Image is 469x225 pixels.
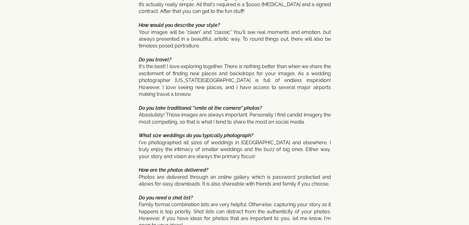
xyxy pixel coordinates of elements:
[139,167,208,173] i: How are the photos delivered?
[139,195,193,201] i: Do you need a shot list?
[139,22,220,28] b: How would you describe your style?
[139,133,253,138] i: What size weddings do you typically photograph?
[139,105,262,111] i: Do you take traditional "smile at the camera" photos?
[139,57,171,63] i: Do you travel?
